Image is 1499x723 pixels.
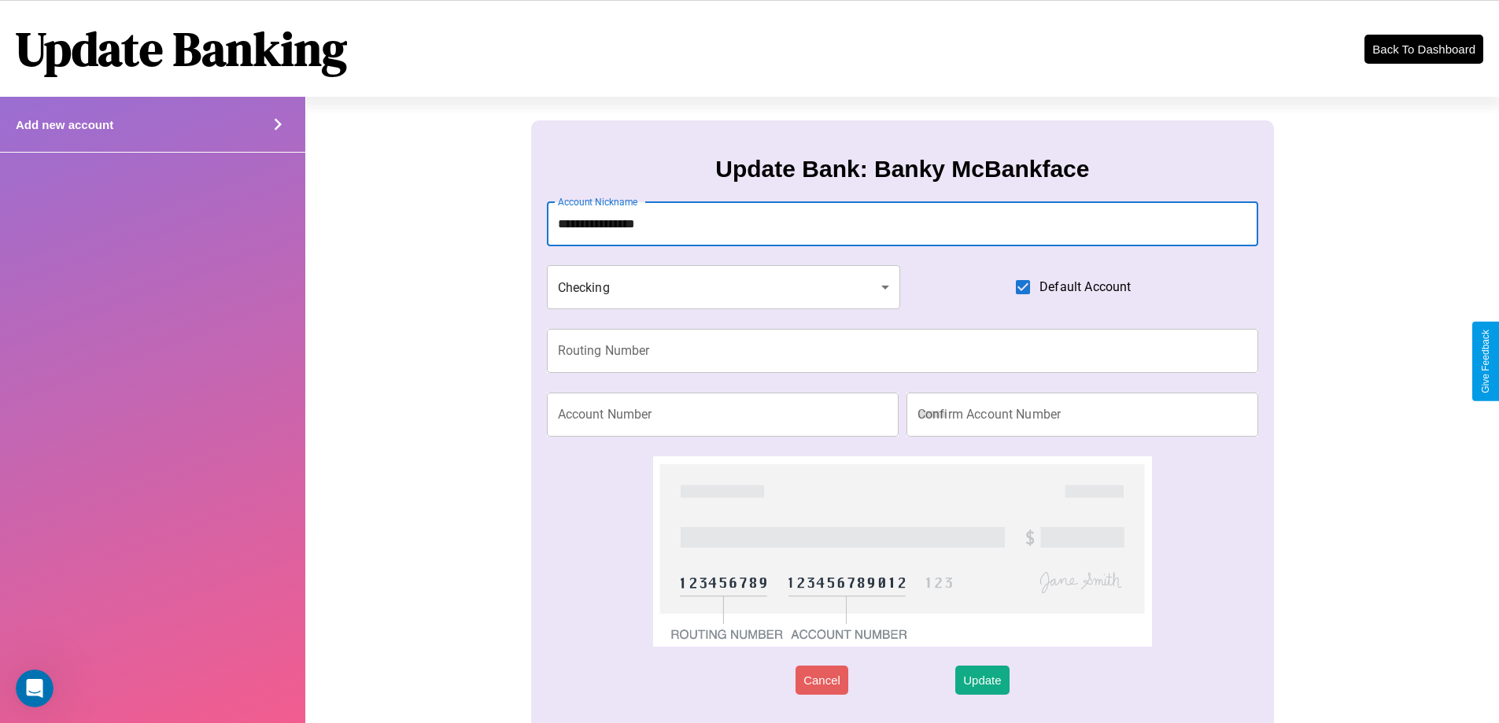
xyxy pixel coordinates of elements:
span: Default Account [1039,278,1131,297]
button: Back To Dashboard [1364,35,1483,64]
iframe: Intercom live chat [16,670,54,707]
h1: Update Banking [16,17,347,81]
h4: Add new account [16,118,113,131]
div: Give Feedback [1480,330,1491,393]
h3: Update Bank: Banky McBankface [715,156,1089,183]
div: Checking [547,265,901,309]
label: Account Nickname [558,195,638,208]
img: check [653,456,1151,647]
button: Update [955,666,1009,695]
button: Cancel [796,666,848,695]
